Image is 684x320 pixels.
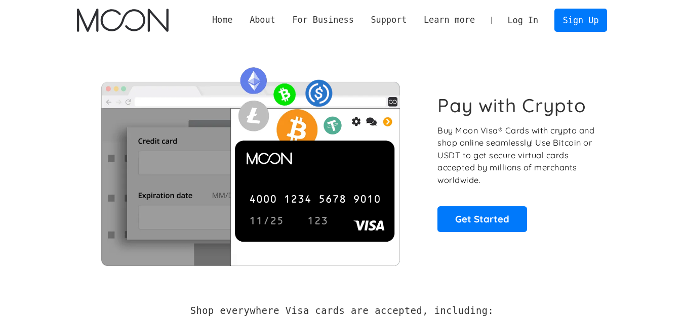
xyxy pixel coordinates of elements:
[77,9,169,32] a: home
[204,14,241,26] a: Home
[250,14,275,26] div: About
[554,9,607,31] a: Sign Up
[437,206,527,232] a: Get Started
[77,60,424,265] img: Moon Cards let you spend your crypto anywhere Visa is accepted.
[363,14,415,26] div: Support
[424,14,475,26] div: Learn more
[371,14,407,26] div: Support
[437,94,586,117] h1: Pay with Crypto
[241,14,284,26] div: About
[292,14,353,26] div: For Business
[190,305,494,316] h2: Shop everywhere Visa cards are accepted, including:
[284,14,363,26] div: For Business
[77,9,169,32] img: Moon Logo
[437,124,596,187] p: Buy Moon Visa® Cards with crypto and shop online seamlessly! Use Bitcoin or USDT to get secure vi...
[499,9,547,31] a: Log In
[415,14,484,26] div: Learn more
